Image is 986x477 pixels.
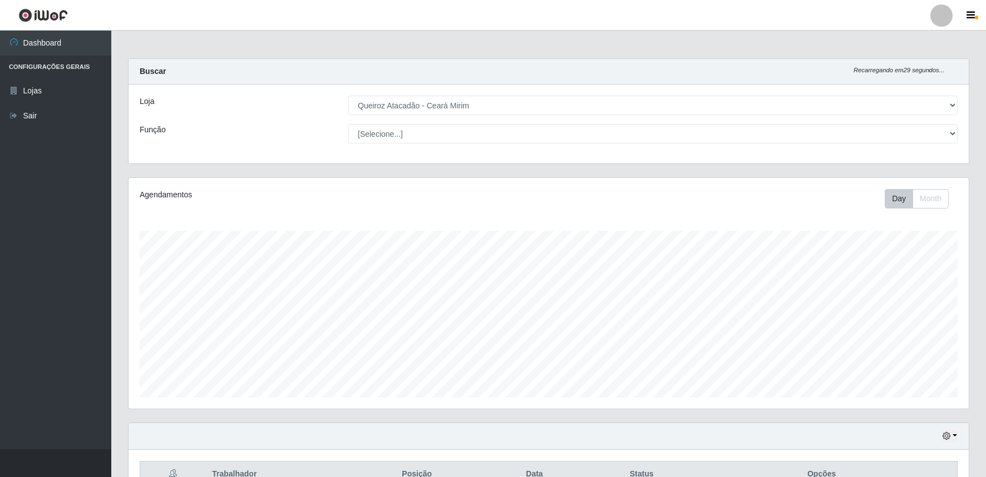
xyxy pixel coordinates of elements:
[885,189,949,208] div: First group
[140,189,471,201] div: Agendamentos
[140,67,166,76] strong: Buscar
[913,189,949,208] button: Month
[885,189,913,208] button: Day
[854,67,944,73] i: Recarregando em 29 segundos...
[885,189,958,208] div: Toolbar with button groups
[140,124,166,136] label: Função
[140,96,154,107] label: Loja
[18,8,68,22] img: CoreUI Logo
